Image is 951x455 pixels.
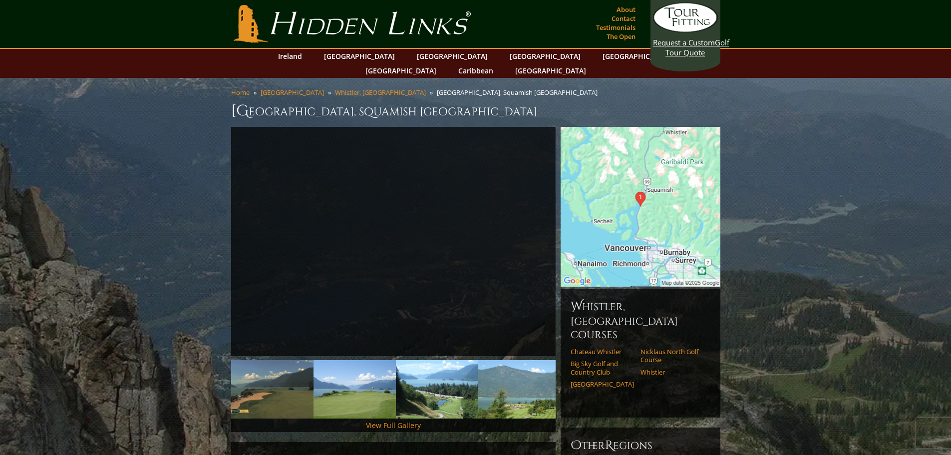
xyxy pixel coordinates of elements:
a: [GEOGRAPHIC_DATA] [505,49,586,63]
a: Ireland [273,49,307,63]
a: Home [231,88,250,97]
h6: ther egions [571,438,710,454]
span: O [571,438,582,454]
a: [GEOGRAPHIC_DATA] [319,49,400,63]
a: [GEOGRAPHIC_DATA] [598,49,678,63]
a: [GEOGRAPHIC_DATA] [261,88,324,97]
h1: [GEOGRAPHIC_DATA], Squamish [GEOGRAPHIC_DATA] [231,101,720,121]
a: [GEOGRAPHIC_DATA] [360,63,441,78]
a: Nicklaus North Golf Course [640,348,704,364]
span: Request a Custom [653,37,715,47]
a: View Full Gallery [366,421,421,430]
a: Contact [609,11,638,25]
span: R [605,438,613,454]
img: Google Map of 150 Country Club Rd, Furry Creek, BC V0N 3Z2, Canada [561,127,720,287]
a: Chateau Whistler [571,348,634,356]
a: The Open [604,29,638,43]
a: Caribbean [453,63,498,78]
a: Request a CustomGolf Tour Quote [653,2,718,57]
a: Big Sky Golf and Country Club [571,360,634,376]
a: About [614,2,638,16]
a: Whistler [640,368,704,376]
a: [GEOGRAPHIC_DATA] [510,63,591,78]
a: [GEOGRAPHIC_DATA] [412,49,493,63]
a: Whistler, [GEOGRAPHIC_DATA] [335,88,426,97]
a: [GEOGRAPHIC_DATA] [571,380,634,388]
a: Testimonials [594,20,638,34]
h6: Whistler, [GEOGRAPHIC_DATA] Courses [571,299,710,342]
li: [GEOGRAPHIC_DATA], Squamish [GEOGRAPHIC_DATA] [437,88,602,97]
